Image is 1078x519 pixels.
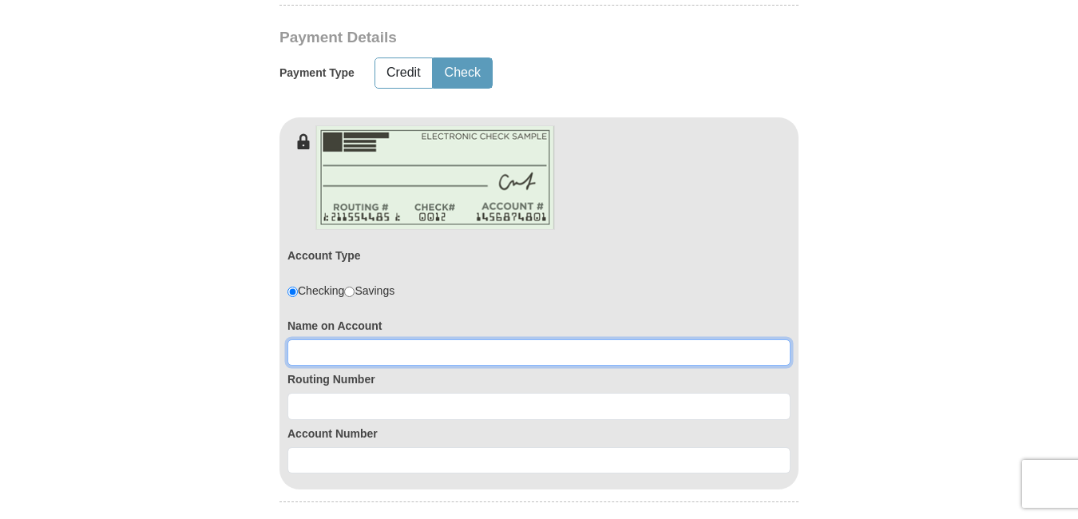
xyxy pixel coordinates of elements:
[315,125,555,230] img: check-en.png
[287,318,791,334] label: Name on Account
[287,426,791,442] label: Account Number
[287,248,361,263] label: Account Type
[279,66,355,80] h5: Payment Type
[279,29,687,47] h3: Payment Details
[287,371,791,387] label: Routing Number
[434,58,492,88] button: Check
[375,58,432,88] button: Credit
[287,283,394,299] div: Checking Savings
